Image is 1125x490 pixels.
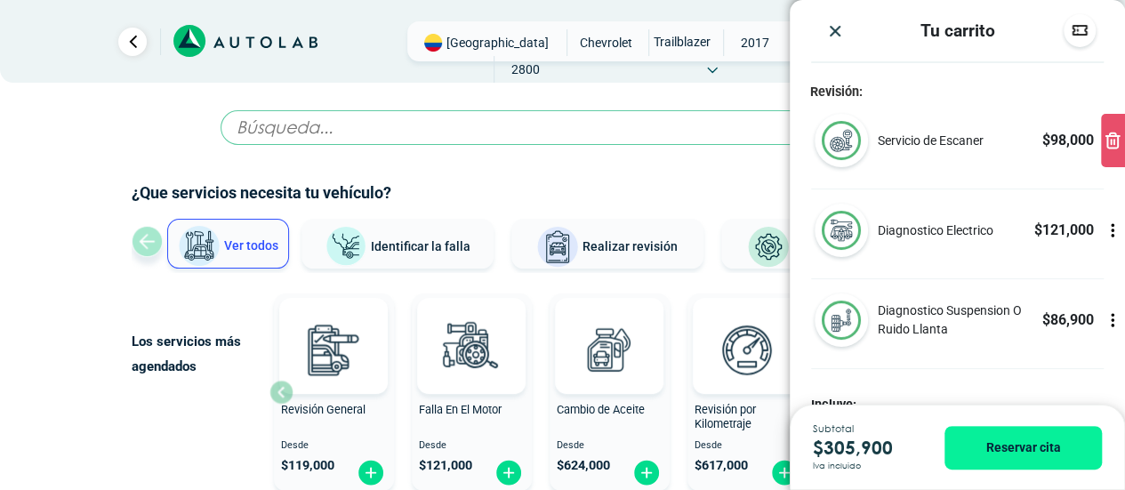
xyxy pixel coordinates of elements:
[557,440,663,452] span: Desde
[877,132,983,150] p: Servicio de Escaner
[419,458,472,473] span: $ 121,000
[557,403,645,416] span: Cambio de Aceite
[649,29,712,54] span: TRAILBLAZER
[294,310,373,389] img: revision_general-v3.svg
[877,301,1041,339] p: Diagnostico Suspension O Ruido Llanta
[944,426,1102,470] button: Reservar cita
[813,424,918,434] span: Subtotal
[822,121,861,160] img: escaner-v3.svg
[720,301,774,355] img: AD0BCuuxAAAAAElFTkSuQmCC
[224,238,278,253] span: Ver todos
[371,238,470,253] span: Identificar la falla
[790,84,1125,100] h4: Revisión:
[445,301,498,355] img: AD0BCuuxAAAAAElFTkSuQmCC
[1042,130,1094,151] p: $ 98,000
[583,239,678,253] span: Realizar revisión
[167,219,289,269] button: Ver todos
[724,29,787,56] span: 2017
[822,211,861,250] img: diagnostic_bombilla-v3.svg
[811,398,1104,413] h4: Incluye:
[695,458,748,473] span: $ 617,000
[446,34,549,52] span: [GEOGRAPHIC_DATA]
[575,29,638,56] span: CHEVROLET
[877,221,992,240] p: Diagnostico Electrico
[281,458,334,473] span: $ 119,000
[432,310,510,389] img: diagnostic_engine-v3.svg
[419,440,525,452] span: Desde
[570,310,648,389] img: cambio_de_aceite-v3.svg
[1034,220,1094,241] p: $ 121,000
[281,440,387,452] span: Desde
[920,20,994,41] h3: Tu carrito
[325,226,367,268] img: Identificar la falla
[557,458,610,473] span: $ 624,000
[721,219,913,269] button: Mantenimientos
[424,34,442,52] img: Flag of COLOMBIA
[494,56,558,83] span: 2800
[301,219,494,269] button: Identificar la falla
[307,301,360,355] img: AD0BCuuxAAAAAElFTkSuQmCC
[695,440,800,452] span: Desde
[494,459,523,486] img: fi_plus-circle2.svg
[419,403,502,416] span: Falla En El Motor
[357,459,385,486] img: fi_plus-circle2.svg
[813,462,861,470] span: Iva incluido
[132,329,269,379] p: Los servicios más agendados
[511,219,703,269] button: Realizar revisión
[583,301,636,355] img: AD0BCuuxAAAAAElFTkSuQmCC
[770,459,799,486] img: fi_plus-circle2.svg
[1042,309,1094,331] p: $ 86,900
[822,301,861,340] img: diagnostic_suspension-v3.svg
[178,225,221,268] img: Ver todos
[118,28,147,56] a: Ir al paso anterior
[536,226,579,269] img: Realizar revisión
[632,459,661,486] img: fi_plus-circle2.svg
[826,22,844,40] img: close icon
[221,110,905,145] input: Búsqueda...
[747,226,790,269] img: Mantenimientos
[708,310,786,389] img: revision_por_kilometraje-v3.svg
[826,21,844,40] button: Close
[695,403,756,431] span: Revisión por Kilometraje
[813,434,918,462] p: $ 305,900
[132,181,994,205] h2: ¿Que servicios necesita tu vehículo?
[1071,21,1089,39] img: Descuentos code image
[281,403,366,416] span: Revisión General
